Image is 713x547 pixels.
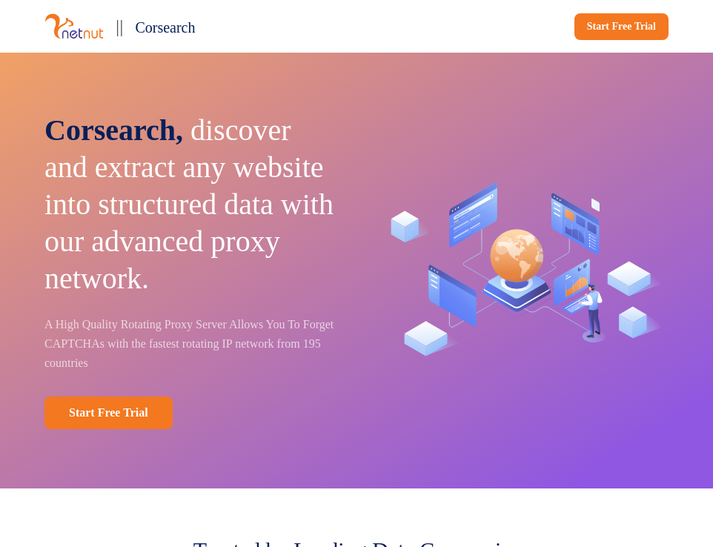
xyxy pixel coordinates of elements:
[116,12,123,41] p: ||
[574,13,669,40] a: Start Free Trial
[44,113,183,147] span: Corsearch,
[135,19,195,36] span: Corsearch
[44,397,173,429] a: Start Free Trial
[44,112,336,297] p: discover and extract any website into structured data with our advanced proxy network.
[44,315,336,373] p: A High Quality Rotating Proxy Server Allows You To Forget CAPTCHAs with the fastest rotating IP n...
